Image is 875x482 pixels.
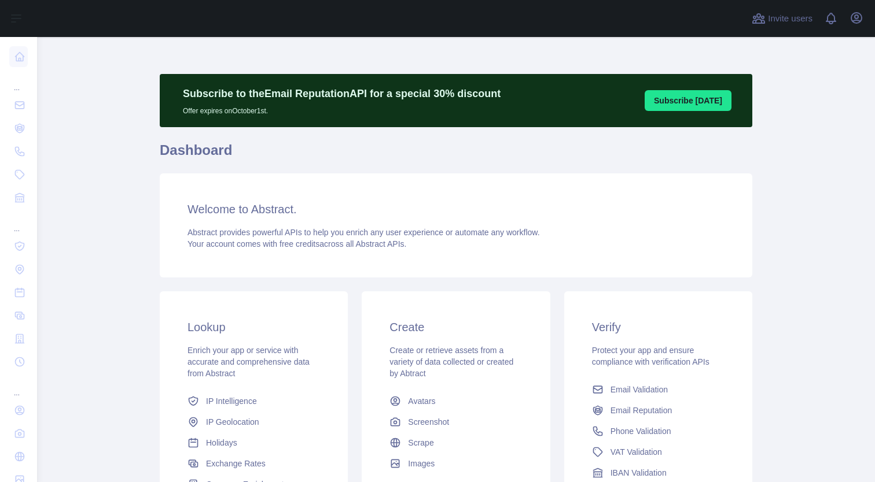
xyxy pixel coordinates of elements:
span: Holidays [206,437,237,448]
p: Offer expires on October 1st. [183,102,501,116]
span: Avatars [408,395,435,407]
a: Images [385,453,527,474]
span: Screenshot [408,416,449,428]
a: Avatars [385,391,527,411]
p: Subscribe to the Email Reputation API for a special 30 % discount [183,86,501,102]
span: Phone Validation [611,425,671,437]
span: Abstract provides powerful APIs to help you enrich any user experience or automate any workflow. [187,228,540,237]
span: Create or retrieve assets from a variety of data collected or created by Abtract [389,346,513,378]
span: Images [408,458,435,469]
span: Exchange Rates [206,458,266,469]
div: ... [9,210,28,233]
h3: Lookup [187,319,320,335]
span: IBAN Validation [611,467,667,479]
h3: Create [389,319,522,335]
h3: Verify [592,319,725,335]
span: Email Validation [611,384,668,395]
span: Invite users [768,12,812,25]
span: Scrape [408,437,433,448]
a: VAT Validation [587,442,729,462]
button: Subscribe [DATE] [645,90,731,111]
a: IP Intelligence [183,391,325,411]
a: Scrape [385,432,527,453]
a: Email Reputation [587,400,729,421]
h3: Welcome to Abstract. [187,201,725,217]
span: Your account comes with across all Abstract APIs. [187,239,406,249]
span: IP Geolocation [206,416,259,428]
button: Invite users [749,9,815,28]
a: Holidays [183,432,325,453]
span: IP Intelligence [206,395,257,407]
a: Exchange Rates [183,453,325,474]
h1: Dashboard [160,141,752,169]
span: Email Reputation [611,405,672,416]
a: Screenshot [385,411,527,432]
a: IP Geolocation [183,411,325,432]
div: ... [9,375,28,398]
a: Phone Validation [587,421,729,442]
span: VAT Validation [611,446,662,458]
span: free credits [280,239,319,249]
div: ... [9,69,28,92]
span: Protect your app and ensure compliance with verification APIs [592,346,709,366]
span: Enrich your app or service with accurate and comprehensive data from Abstract [187,346,310,378]
a: Email Validation [587,379,729,400]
